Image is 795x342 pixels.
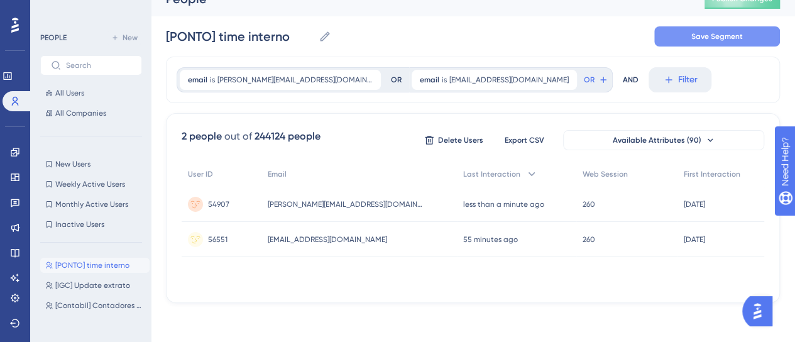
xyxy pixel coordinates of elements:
[654,26,780,47] button: Save Segment
[463,200,544,209] time: less than a minute ago
[255,129,321,144] div: 244124 people
[463,235,518,244] time: 55 minutes ago
[438,135,483,145] span: Delete Users
[217,75,373,85] span: [PERSON_NAME][EMAIL_ADDRESS][DOMAIN_NAME]
[40,258,150,273] button: [PONTO] time interno
[123,33,138,43] span: New
[449,75,569,85] span: [EMAIL_ADDRESS][DOMAIN_NAME]
[210,75,215,85] span: is
[40,106,142,121] button: All Companies
[55,179,125,189] span: Weekly Active Users
[55,280,130,290] span: [IGC] Update extrato
[208,199,229,209] span: 54907
[55,88,84,98] span: All Users
[442,75,447,85] span: is
[188,169,213,179] span: User ID
[684,235,705,244] time: [DATE]
[505,135,544,145] span: Export CSV
[182,129,222,144] div: 2 people
[40,33,67,43] div: PEOPLE
[684,169,740,179] span: First Interaction
[107,30,142,45] button: New
[30,3,79,18] span: Need Help?
[166,28,314,45] input: Segment Name
[268,234,387,245] span: [EMAIL_ADDRESS][DOMAIN_NAME]
[583,234,595,245] span: 260
[40,177,142,192] button: Weekly Active Users
[40,217,142,232] button: Inactive Users
[583,199,595,209] span: 260
[684,200,705,209] time: [DATE]
[584,75,595,85] span: OR
[268,169,287,179] span: Email
[55,159,90,169] span: New Users
[493,130,556,150] button: Export CSV
[678,72,698,87] span: Filter
[40,298,150,313] button: [Contabil] Contadores MigradoS
[188,75,207,85] span: email
[583,169,628,179] span: Web Session
[40,157,142,172] button: New Users
[623,67,639,92] div: AND
[691,31,743,41] span: Save Segment
[420,75,439,85] span: email
[463,169,520,179] span: Last Interaction
[55,108,106,118] span: All Companies
[268,199,425,209] span: [PERSON_NAME][EMAIL_ADDRESS][DOMAIN_NAME]
[582,70,610,90] button: OR
[422,130,485,150] button: Delete Users
[391,75,402,85] div: OR
[40,85,142,101] button: All Users
[55,301,145,311] span: [Contabil] Contadores MigradoS
[40,278,150,293] button: [IGC] Update extrato
[742,292,780,330] iframe: UserGuiding AI Assistant Launcher
[55,199,128,209] span: Monthly Active Users
[66,61,131,70] input: Search
[40,197,142,212] button: Monthly Active Users
[55,260,129,270] span: [PONTO] time interno
[208,234,228,245] span: 56551
[55,219,104,229] span: Inactive Users
[649,67,711,92] button: Filter
[224,129,252,144] div: out of
[613,135,701,145] span: Available Attributes (90)
[563,130,764,150] button: Available Attributes (90)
